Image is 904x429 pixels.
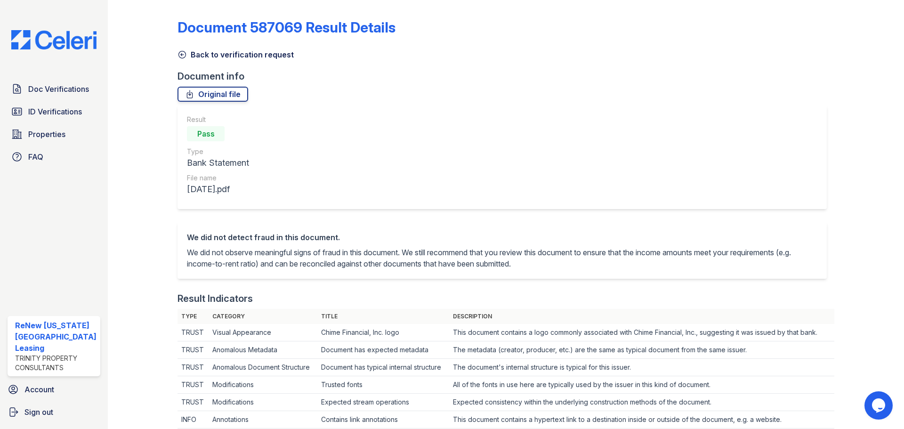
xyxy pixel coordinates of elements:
p: We did not observe meaningful signs of fraud in this document. We still recommend that you review... [187,247,817,269]
span: ID Verifications [28,106,82,117]
a: Back to verification request [178,49,294,60]
td: TRUST [178,376,209,394]
td: Visual Appearance [209,324,317,341]
img: CE_Logo_Blue-a8612792a0a2168367f1c8372b55b34899dd931a85d93a1a3d3e32e68fde9ad4.png [4,30,104,49]
a: ID Verifications [8,102,100,121]
div: We did not detect fraud in this document. [187,232,817,243]
a: Sign out [4,403,104,421]
td: Expected stream operations [317,394,449,411]
td: All of the fonts in use here are typically used by the issuer in this kind of document. [449,376,834,394]
td: Chime Financial, Inc. logo [317,324,449,341]
td: Annotations [209,411,317,429]
div: ReNew [US_STATE][GEOGRAPHIC_DATA] Leasing [15,320,97,354]
td: Modifications [209,394,317,411]
a: Doc Verifications [8,80,100,98]
div: Result [187,115,249,124]
td: The metadata (creator, producer, etc.) are the same as typical document from the same issuer. [449,341,834,359]
td: TRUST [178,341,209,359]
td: TRUST [178,394,209,411]
td: INFO [178,411,209,429]
td: This document contains a logo commonly associated with Chime Financial, Inc., suggesting it was i... [449,324,834,341]
div: Trinity Property Consultants [15,354,97,372]
span: Properties [28,129,65,140]
th: Title [317,309,449,324]
td: The document's internal structure is typical for this issuer. [449,359,834,376]
td: TRUST [178,324,209,341]
td: Anomalous Document Structure [209,359,317,376]
td: Contains link annotations [317,411,449,429]
iframe: chat widget [864,391,895,420]
span: FAQ [28,151,43,162]
div: Document info [178,70,834,83]
th: Type [178,309,209,324]
span: Account [24,384,54,395]
div: Result Indicators [178,292,253,305]
a: Original file [178,87,248,102]
a: Properties [8,125,100,144]
td: This document contains a hypertext link to a destination inside or outside of the document, e.g. ... [449,411,834,429]
div: File name [187,173,249,183]
div: [DATE].pdf [187,183,249,196]
div: Pass [187,126,225,141]
a: FAQ [8,147,100,166]
td: Trusted fonts [317,376,449,394]
td: Anomalous Metadata [209,341,317,359]
a: Account [4,380,104,399]
span: Sign out [24,406,53,418]
th: Description [449,309,834,324]
td: Document has typical internal structure [317,359,449,376]
div: Bank Statement [187,156,249,170]
td: TRUST [178,359,209,376]
span: Doc Verifications [28,83,89,95]
a: Document 587069 Result Details [178,19,395,36]
td: Modifications [209,376,317,394]
td: Document has expected metadata [317,341,449,359]
th: Category [209,309,317,324]
div: Type [187,147,249,156]
td: Expected consistency within the underlying construction methods of the document. [449,394,834,411]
